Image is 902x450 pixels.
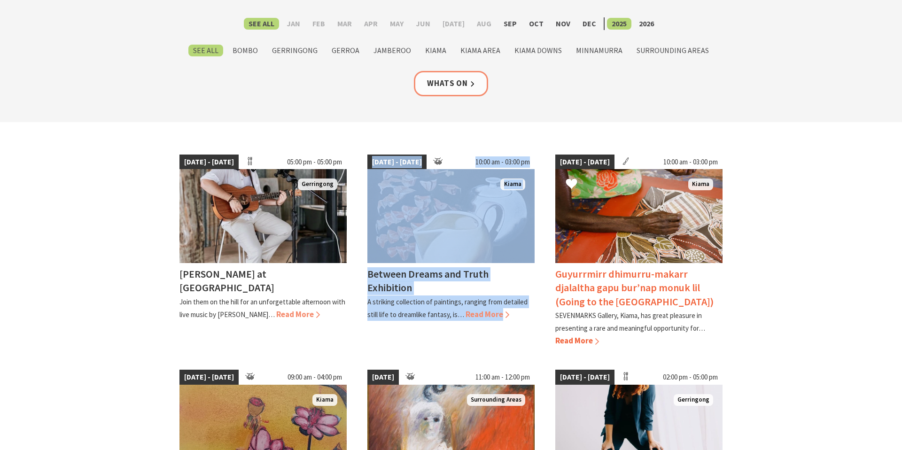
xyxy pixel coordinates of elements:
span: 10:00 am - 03:00 pm [471,155,535,170]
p: A striking collection of paintings, ranging from detailed still life to dreamlike fantasy, is… [367,297,528,319]
label: Minnamurra [571,45,627,56]
span: Kiama [688,178,713,190]
span: 10:00 am - 03:00 pm [659,155,723,170]
span: 05:00 pm - 05:00 pm [282,155,347,170]
span: [DATE] - [DATE] [179,370,239,385]
a: Whats On [414,71,488,96]
p: SEVENMARKS Gallery, Kiama, has great pleasure in presenting a rare and meaningful opportunity for… [555,311,705,333]
a: [DATE] - [DATE] 05:00 pm - 05:00 pm Tayvin Martins Gerringong [PERSON_NAME] at [GEOGRAPHIC_DATA] ... [179,155,347,348]
label: Oct [524,18,548,30]
label: [DATE] [438,18,469,30]
label: See All [244,18,279,30]
label: 2025 [607,18,631,30]
span: Gerringong [674,394,713,406]
a: [DATE] - [DATE] 10:00 am - 03:00 pm Kiama Between Dreams and Truth Exhibition A striking collecti... [367,155,535,348]
span: Surrounding Areas [467,394,525,406]
span: Kiama [500,178,525,190]
label: Kiama Area [456,45,505,56]
span: Kiama [312,394,337,406]
span: 02:00 pm - 05:00 pm [658,370,723,385]
label: Sep [499,18,521,30]
span: [DATE] - [DATE] [555,370,614,385]
span: [DATE] - [DATE] [555,155,614,170]
label: Bombo [228,45,263,56]
label: Gerroa [327,45,364,56]
span: 11:00 am - 12:00 pm [471,370,535,385]
label: Kiama [420,45,451,56]
label: Jun [411,18,435,30]
label: Jan [282,18,305,30]
img: Aboriginal artist Joy Borruwa sitting on the floor painting [555,169,723,263]
label: Surrounding Areas [632,45,714,56]
span: [DATE] - [DATE] [367,155,427,170]
label: Jamberoo [369,45,416,56]
h4: [PERSON_NAME] at [GEOGRAPHIC_DATA] [179,267,274,294]
img: Tayvin Martins [179,169,347,263]
label: Nov [551,18,575,30]
h4: Between Dreams and Truth Exhibition [367,267,489,294]
span: 09:00 am - 04:00 pm [283,370,347,385]
label: May [385,18,408,30]
h4: Guyurrmirr dhimurru-makarr djalaltha gapu bur’nap monuk lil (Going to the [GEOGRAPHIC_DATA]) [555,267,714,308]
span: Read More [555,335,599,346]
span: Read More [466,309,509,319]
label: Mar [333,18,357,30]
span: Gerringong [298,178,337,190]
label: Gerringong [267,45,322,56]
label: See All [188,45,223,56]
span: [DATE] [367,370,399,385]
span: [DATE] - [DATE] [179,155,239,170]
label: 2026 [634,18,659,30]
button: Click to Favourite Guyurrmirr dhimurru-makarr djalaltha gapu bur’nap monuk lil (Going to the Sout... [556,169,587,201]
label: Aug [472,18,496,30]
label: Feb [308,18,330,30]
label: Apr [359,18,382,30]
label: Kiama Downs [510,45,567,56]
p: Join them on the hill for an unforgettable afternoon with live music by [PERSON_NAME]… [179,297,345,319]
label: Dec [578,18,601,30]
a: [DATE] - [DATE] 10:00 am - 03:00 pm Aboriginal artist Joy Borruwa sitting on the floor painting K... [555,155,723,348]
span: Read More [276,309,320,319]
